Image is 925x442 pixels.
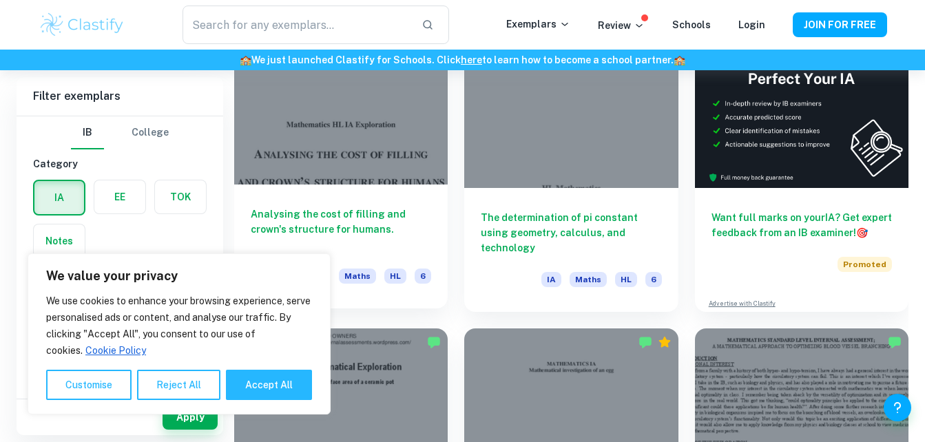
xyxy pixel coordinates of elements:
img: Marked [888,335,902,349]
a: Cookie Policy [85,344,147,357]
button: Customise [46,370,132,400]
span: Maths [570,272,607,287]
a: Schools [672,19,711,30]
button: Reject All [137,370,220,400]
button: JOIN FOR FREE [793,12,887,37]
span: HL [384,269,406,284]
h6: The determination of pi constant using geometry, calculus, and technology [481,210,661,255]
div: Filter type choice [71,116,169,149]
span: 🎯 [856,227,868,238]
img: Marked [638,335,652,349]
a: here [461,54,482,65]
img: Thumbnail [695,28,908,188]
p: Review [598,18,645,33]
a: Analysing the cost of filling and crown's structure for humans.IAMathsHL6 [234,28,448,312]
button: Accept All [226,370,312,400]
p: We value your privacy [46,268,312,284]
div: We value your privacy [28,253,331,414]
span: IA [541,272,561,287]
a: Login [738,19,765,30]
span: 🏫 [674,54,685,65]
span: 6 [415,269,431,284]
div: Premium [658,335,672,349]
span: Maths [339,269,376,284]
a: Want full marks on yourIA? Get expert feedback from an IB examiner!PromotedAdvertise with Clastify [695,28,908,312]
img: Marked [427,335,441,349]
button: Apply [163,405,218,430]
button: IA [34,181,84,214]
button: Notes [34,224,85,257]
h6: Analysing the cost of filling and crown's structure for humans. [251,207,431,252]
a: Advertise with Clastify [709,299,776,308]
button: TOK [155,180,206,213]
button: College [132,116,169,149]
button: IB [71,116,104,149]
h6: Filter exemplars [17,77,223,116]
button: Help and Feedback [884,394,911,421]
input: Search for any exemplars... [183,6,410,44]
h6: We just launched Clastify for Schools. Click to learn how to become a school partner. [3,52,922,67]
button: EE [94,180,145,213]
p: Exemplars [506,17,570,32]
img: Clastify logo [39,11,126,39]
h6: Want full marks on your IA ? Get expert feedback from an IB examiner! [711,210,892,240]
p: We use cookies to enhance your browsing experience, serve personalised ads or content, and analys... [46,293,312,359]
span: Promoted [838,257,892,272]
a: The determination of pi constant using geometry, calculus, and technologyIAMathsHL6 [464,28,678,312]
span: 6 [645,272,662,287]
span: HL [615,272,637,287]
span: 🏫 [240,54,251,65]
h6: Category [33,156,207,171]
